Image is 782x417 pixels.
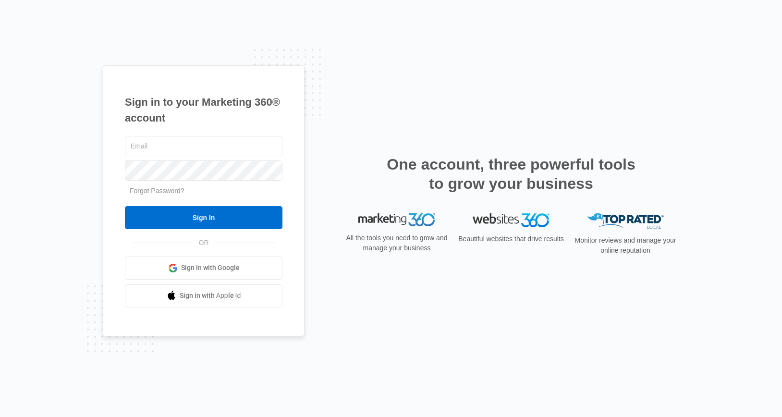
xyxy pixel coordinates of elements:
[457,234,565,244] p: Beautiful websites that drive results
[384,155,638,193] h2: One account, three powerful tools to grow your business
[180,291,241,301] span: Sign in with Apple Id
[192,238,216,248] span: OR
[125,206,282,229] input: Sign In
[343,233,451,253] p: All the tools you need to grow and manage your business
[130,187,184,195] a: Forgot Password?
[125,94,282,126] h1: Sign in to your Marketing 360® account
[125,257,282,280] a: Sign in with Google
[125,136,282,156] input: Email
[181,263,240,273] span: Sign in with Google
[587,213,664,229] img: Top Rated Local
[358,213,435,227] img: Marketing 360
[572,235,679,256] p: Monitor reviews and manage your online reputation
[473,213,550,227] img: Websites 360
[125,284,282,307] a: Sign in with Apple Id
